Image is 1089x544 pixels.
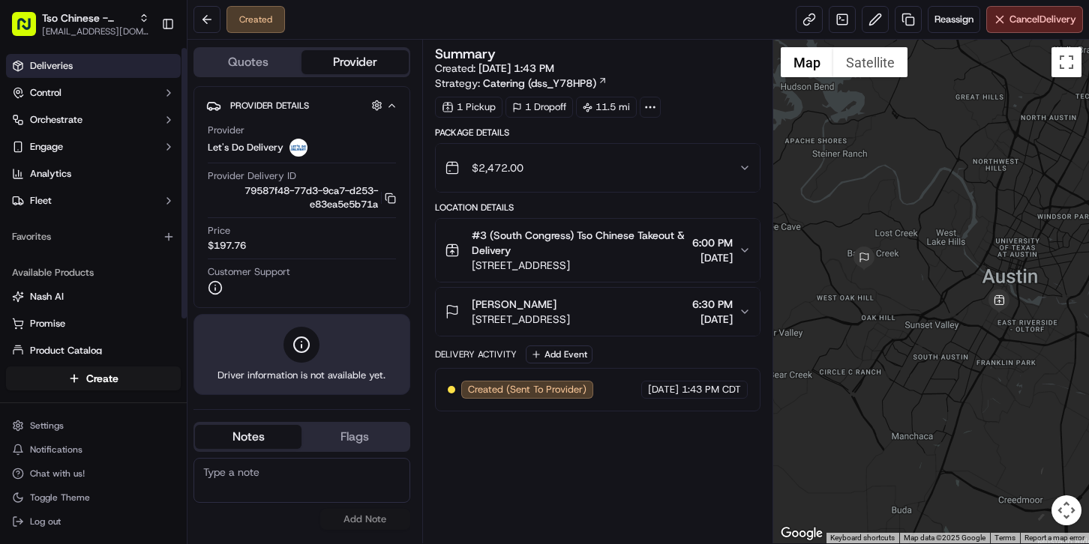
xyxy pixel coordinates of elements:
[15,15,45,45] img: Nash
[31,143,58,170] img: 8016278978528_b943e370aa5ada12b00a_72.png
[682,383,741,396] span: 1:43 PM CDT
[30,468,85,480] span: Chat with us!
[15,60,273,84] p: Welcome 👋
[42,25,149,37] button: [EMAIL_ADDRESS][DOMAIN_NAME]
[692,297,733,312] span: 6:30 PM
[30,420,64,432] span: Settings
[30,290,64,303] span: Nash AI
[30,167,71,181] span: Analytics
[208,265,290,279] span: Customer Support
[6,312,181,336] button: Promise
[928,6,980,33] button: Reassign
[6,135,181,159] button: Engage
[576,97,637,118] div: 11.5 mi
[934,13,973,26] span: Reassign
[472,297,556,312] span: [PERSON_NAME]
[289,139,307,157] img: lets_do_delivery_logo.png
[1024,534,1084,542] a: Report a map error
[435,97,502,118] div: 1 Pickup
[6,108,181,132] button: Orchestrate
[12,344,175,357] a: Product Catalog
[255,148,273,166] button: Start new chat
[435,47,496,61] h3: Summary
[6,487,181,508] button: Toggle Theme
[232,192,273,210] button: See all
[435,127,761,139] div: Package Details
[15,195,100,207] div: Past conversations
[124,273,130,285] span: •
[195,50,301,74] button: Quotes
[435,202,761,214] div: Location Details
[30,113,82,127] span: Orchestrate
[6,415,181,436] button: Settings
[133,232,163,244] span: [DATE]
[435,76,607,91] div: Strategy:
[6,225,181,249] div: Favorites
[436,219,760,282] button: #3 (South Congress) Tso Chinese Takeout & Delivery[STREET_ADDRESS]6:00 PM[DATE]
[833,47,907,77] button: Show satellite imagery
[435,61,554,76] span: Created:
[67,158,206,170] div: We're available if you need us!
[30,344,102,357] span: Product Catalog
[1009,13,1076,26] span: Cancel Delivery
[230,100,309,112] span: Provider Details
[127,336,139,348] div: 💻
[505,97,573,118] div: 1 Dropoff
[904,534,985,542] span: Map data ©2025 Google
[986,6,1083,33] button: CancelDelivery
[30,194,52,208] span: Fleet
[6,463,181,484] button: Chat with us!
[121,329,247,356] a: 💻API Documentation
[6,285,181,309] button: Nash AI
[692,312,733,327] span: [DATE]
[30,317,65,330] span: Promise
[15,336,27,348] div: 📗
[9,329,121,356] a: 📗Knowledge Base
[468,383,586,396] span: Created (Sent To Provider)
[435,348,517,360] div: Delivery Activity
[208,169,296,183] span: Provider Delivery ID
[472,160,523,175] span: $2,472.00
[15,259,39,282] img: Masood Aslam
[30,516,61,528] span: Log out
[1051,495,1081,525] button: Map camera controls
[30,59,73,73] span: Deliveries
[208,141,283,154] span: Let's Do Delivery
[436,144,760,192] button: $2,472.00
[217,369,385,382] span: Driver information is not available yet.
[478,61,554,75] span: [DATE] 1:43 PM
[648,383,679,396] span: [DATE]
[830,533,895,543] button: Keyboard shortcuts
[472,312,570,327] span: [STREET_ADDRESS]
[149,372,181,383] span: Pylon
[6,6,155,42] button: Tso Chinese - Catering[EMAIL_ADDRESS][DOMAIN_NAME]
[30,335,115,350] span: Knowledge Base
[526,345,592,363] button: Add Event
[777,524,826,543] a: Open this area in Google Maps (opens a new window)
[208,124,244,137] span: Provider
[436,288,760,336] button: [PERSON_NAME][STREET_ADDRESS]6:30 PM[DATE]
[208,239,246,253] span: $197.76
[301,425,408,449] button: Flags
[781,47,833,77] button: Show street map
[206,93,397,118] button: Provider Details
[15,143,42,170] img: 1736555255976-a54dd68f-1ca7-489b-9aae-adbdc363a1c4
[30,444,82,456] span: Notifications
[6,439,181,460] button: Notifications
[67,143,246,158] div: Start new chat
[39,97,270,112] input: Got a question? Start typing here...
[30,140,63,154] span: Engage
[777,524,826,543] img: Google
[124,232,130,244] span: •
[15,218,39,242] img: Chelsea Prettyman
[1051,47,1081,77] button: Toggle fullscreen view
[692,235,733,250] span: 6:00 PM
[142,335,241,350] span: API Documentation
[46,232,121,244] span: [PERSON_NAME]
[42,10,133,25] button: Tso Chinese - Catering
[472,258,687,273] span: [STREET_ADDRESS]
[106,371,181,383] a: Powered byPylon
[195,425,301,449] button: Notes
[30,492,90,504] span: Toggle Theme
